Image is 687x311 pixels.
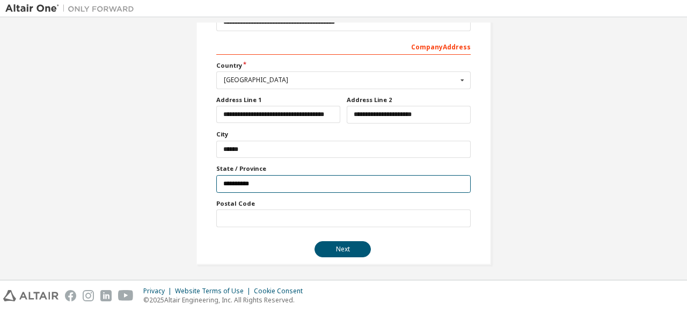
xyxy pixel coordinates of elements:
div: [GEOGRAPHIC_DATA] [224,77,457,83]
label: Country [216,61,471,70]
label: Postal Code [216,199,471,208]
label: Address Line 2 [347,96,471,104]
div: Privacy [143,287,175,295]
img: altair_logo.svg [3,290,59,301]
button: Next [315,241,371,257]
div: Cookie Consent [254,287,309,295]
div: Website Terms of Use [175,287,254,295]
img: facebook.svg [65,290,76,301]
img: youtube.svg [118,290,134,301]
p: © 2025 Altair Engineering, Inc. All Rights Reserved. [143,295,309,305]
img: linkedin.svg [100,290,112,301]
label: State / Province [216,164,471,173]
img: instagram.svg [83,290,94,301]
label: Address Line 1 [216,96,340,104]
img: Altair One [5,3,140,14]
label: City [216,130,471,139]
div: Company Address [216,38,471,55]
